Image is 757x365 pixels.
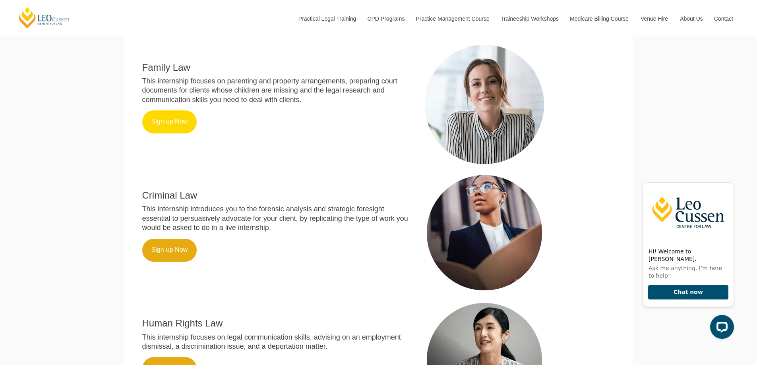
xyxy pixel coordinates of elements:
a: Venue Hire [635,2,674,36]
a: Sign-up Now [142,110,197,133]
a: Contact [708,2,739,36]
iframe: LiveChat chat widget [636,176,737,345]
a: Sign-up Now [142,239,197,262]
h2: Human Rights Law [142,318,413,328]
p: This internship focuses on parenting and property arrangements, preparing court documents for cli... [142,77,413,104]
a: [PERSON_NAME] Centre for Law [18,6,71,29]
p: This internship introduces you to the forensic analysis and strategic foresight essential to pers... [142,205,413,232]
a: About Us [674,2,708,36]
a: Traineeship Workshops [495,2,564,36]
p: This internship focuses on legal communication skills, advising on an employment dismissal, a dis... [142,333,413,351]
a: Practical Legal Training [292,2,362,36]
h2: Criminal Law [142,190,413,201]
a: Practice Management Course [410,2,495,36]
a: CPD Programs [361,2,410,36]
h2: Family Law [142,62,413,73]
a: Medicare Billing Course [564,2,635,36]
